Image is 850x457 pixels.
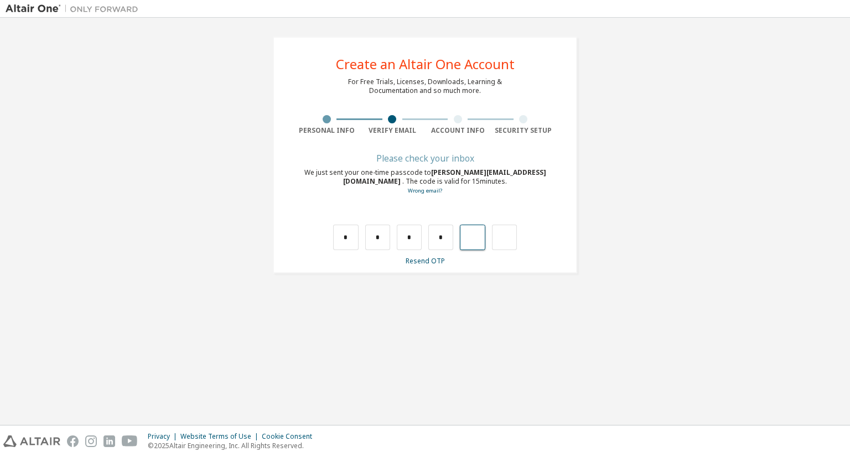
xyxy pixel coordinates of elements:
[360,126,426,135] div: Verify Email
[294,126,360,135] div: Personal Info
[348,77,502,95] div: For Free Trials, Licenses, Downloads, Learning & Documentation and so much more.
[343,168,546,186] span: [PERSON_NAME][EMAIL_ADDRESS][DOMAIN_NAME]
[262,432,319,441] div: Cookie Consent
[103,435,115,447] img: linkedin.svg
[122,435,138,447] img: youtube.svg
[85,435,97,447] img: instagram.svg
[6,3,144,14] img: Altair One
[491,126,557,135] div: Security Setup
[408,187,442,194] a: Go back to the registration form
[67,435,79,447] img: facebook.svg
[148,441,319,450] p: © 2025 Altair Engineering, Inc. All Rights Reserved.
[3,435,60,447] img: altair_logo.svg
[406,256,445,266] a: Resend OTP
[294,155,556,162] div: Please check your inbox
[425,126,491,135] div: Account Info
[294,168,556,195] div: We just sent your one-time passcode to . The code is valid for 15 minutes.
[336,58,515,71] div: Create an Altair One Account
[148,432,180,441] div: Privacy
[180,432,262,441] div: Website Terms of Use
